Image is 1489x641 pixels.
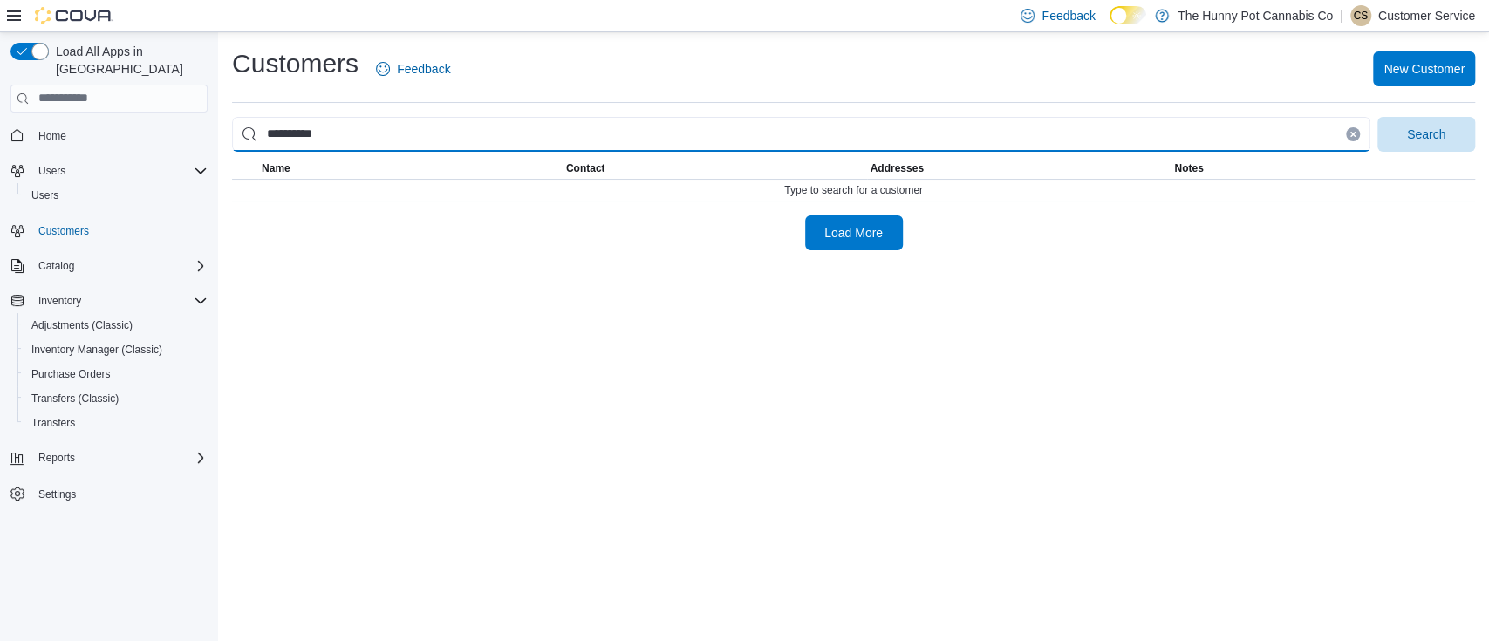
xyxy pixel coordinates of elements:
span: Notes [1174,161,1203,175]
button: Settings [3,481,215,506]
span: Purchase Orders [24,364,208,385]
button: New Customer [1373,51,1475,86]
a: Inventory Manager (Classic) [24,339,169,360]
a: Transfers [24,413,82,433]
button: Transfers (Classic) [17,386,215,411]
span: Inventory [31,290,208,311]
span: Adjustments (Classic) [24,315,208,336]
span: Users [31,188,58,202]
button: Load More [805,215,903,250]
button: Catalog [31,256,81,276]
span: Users [31,160,208,181]
button: Customers [3,218,215,243]
button: Catalog [3,254,215,278]
span: Home [31,125,208,147]
span: Load All Apps in [GEOGRAPHIC_DATA] [49,43,208,78]
span: Home [38,129,66,143]
div: Customer Service [1350,5,1371,26]
span: Catalog [38,259,74,273]
span: CS [1353,5,1368,26]
span: Inventory Manager (Classic) [31,343,162,357]
a: Adjustments (Classic) [24,315,140,336]
p: | [1340,5,1343,26]
span: Transfers (Classic) [24,388,208,409]
img: Cova [35,7,113,24]
nav: Complex example [10,116,208,552]
span: Contact [566,161,605,175]
button: Adjustments (Classic) [17,313,215,338]
a: Settings [31,484,83,505]
a: Purchase Orders [24,364,118,385]
span: Feedback [1042,7,1095,24]
span: Users [38,164,65,178]
span: Settings [38,488,76,501]
span: Dark Mode [1110,24,1110,25]
button: Home [3,123,215,148]
span: New Customer [1383,60,1465,78]
button: Transfers [17,411,215,435]
button: Users [17,183,215,208]
span: Reports [38,451,75,465]
span: Type to search for a customer [784,183,923,197]
span: Settings [31,482,208,504]
span: Feedback [397,60,450,78]
span: Users [24,185,208,206]
button: Users [3,159,215,183]
span: Reports [31,447,208,468]
p: Customer Service [1378,5,1475,26]
button: Inventory [31,290,88,311]
button: Search [1377,117,1475,152]
h1: Customers [232,46,359,81]
span: Transfers (Classic) [31,392,119,406]
button: Clear input [1346,127,1360,141]
span: Name [262,161,290,175]
span: Load More [824,224,883,242]
span: Inventory Manager (Classic) [24,339,208,360]
button: Inventory Manager (Classic) [17,338,215,362]
span: Search [1407,126,1445,143]
button: Purchase Orders [17,362,215,386]
button: Inventory [3,289,215,313]
span: Purchase Orders [31,367,111,381]
button: Reports [31,447,82,468]
a: Users [24,185,65,206]
span: Customers [38,224,89,238]
span: Adjustments (Classic) [31,318,133,332]
button: Reports [3,446,215,470]
span: Customers [31,220,208,242]
button: Users [31,160,72,181]
span: Catalog [31,256,208,276]
a: Transfers (Classic) [24,388,126,409]
input: Dark Mode [1110,6,1146,24]
p: The Hunny Pot Cannabis Co [1178,5,1333,26]
span: Transfers [24,413,208,433]
a: Home [31,126,73,147]
span: Inventory [38,294,81,308]
a: Customers [31,221,96,242]
span: Addresses [871,161,924,175]
a: Feedback [369,51,457,86]
span: Transfers [31,416,75,430]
